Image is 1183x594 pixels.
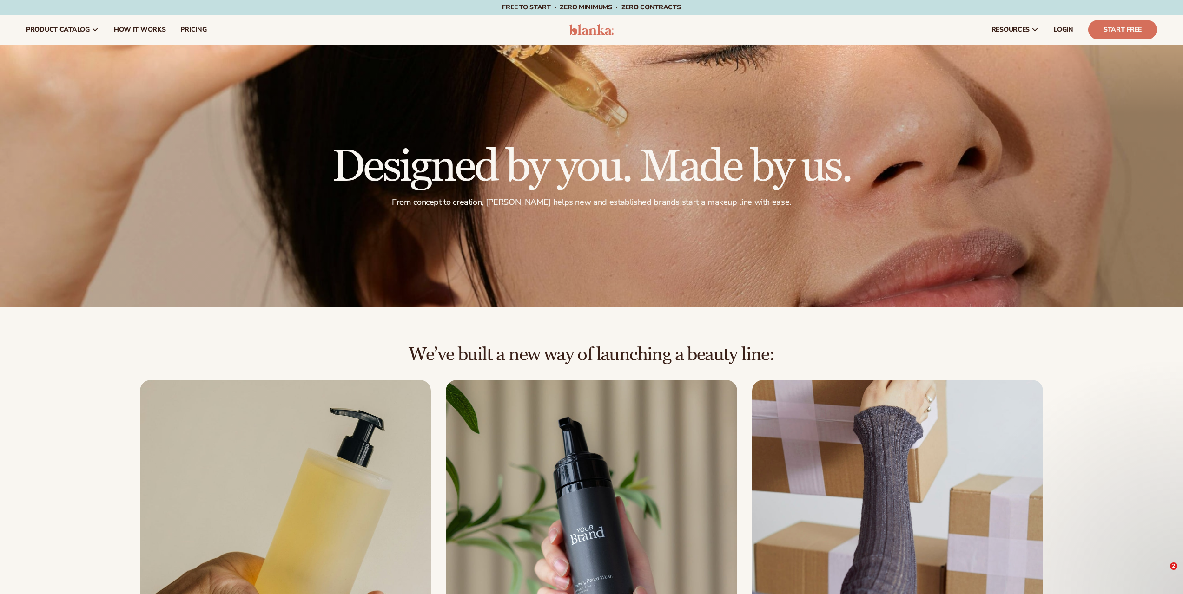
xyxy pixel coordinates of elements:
[106,15,173,45] a: How It Works
[984,15,1046,45] a: resources
[332,145,851,189] h1: Designed by you. Made by us.
[332,197,851,208] p: From concept to creation, [PERSON_NAME] helps new and established brands start a makeup line with...
[1088,20,1157,39] a: Start Free
[26,26,90,33] span: product catalog
[1151,562,1173,585] iframe: Intercom live chat
[26,345,1157,365] h2: We’ve built a new way of launching a beauty line:
[991,26,1030,33] span: resources
[173,15,214,45] a: pricing
[569,24,614,35] img: logo
[19,15,106,45] a: product catalog
[1054,26,1073,33] span: LOGIN
[180,26,206,33] span: pricing
[1170,562,1177,570] span: 2
[502,3,681,12] span: Free to start · ZERO minimums · ZERO contracts
[1046,15,1081,45] a: LOGIN
[114,26,166,33] span: How It Works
